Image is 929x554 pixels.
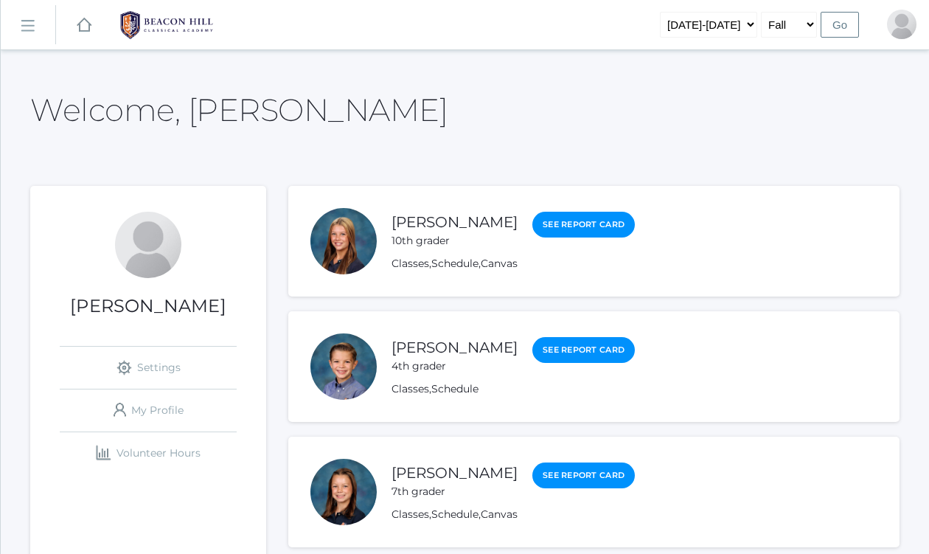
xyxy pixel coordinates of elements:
a: Canvas [481,257,518,270]
a: Schedule [431,257,479,270]
a: Settings [60,347,237,389]
h2: Welcome, [PERSON_NAME] [30,93,448,127]
div: Annelise Bernardi [310,459,377,525]
div: Ella Bernardi [310,208,377,274]
a: See Report Card [532,337,635,363]
div: James Bernardi [310,333,377,400]
a: [PERSON_NAME] [392,339,518,356]
div: Heather Bernardi [887,10,916,39]
a: Schedule [431,508,479,521]
a: Volunteer Hours [60,432,237,474]
a: See Report Card [532,212,635,238]
a: Canvas [481,508,518,521]
h1: [PERSON_NAME] [30,297,266,316]
div: Heather Bernardi [115,212,181,278]
div: , , [392,256,635,271]
div: 4th grader [392,359,518,374]
a: Classes [392,257,429,270]
div: , , [392,507,635,522]
div: , [392,381,635,397]
input: Go [821,12,859,38]
img: 1_BHCALogos-05.png [111,7,222,44]
a: Classes [392,382,429,395]
a: [PERSON_NAME] [392,213,518,231]
a: Schedule [431,382,479,395]
div: 7th grader [392,484,518,499]
a: See Report Card [532,463,635,488]
a: My Profile [60,389,237,432]
a: [PERSON_NAME] [392,464,518,482]
a: Classes [392,508,429,521]
div: 10th grader [392,233,518,249]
